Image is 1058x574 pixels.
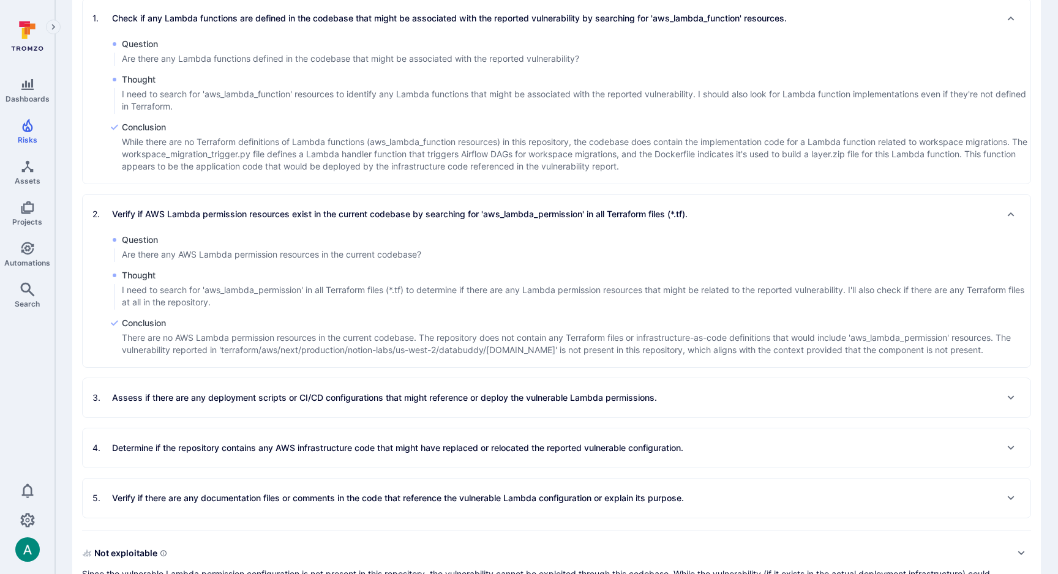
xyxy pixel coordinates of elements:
[83,378,1030,417] div: Expand
[122,53,579,65] p: Are there any Lambda functions defined in the codebase that might be associated with the reported...
[15,299,40,308] span: Search
[122,234,421,246] span: Question
[122,38,579,50] span: Question
[83,479,1030,518] div: Expand
[92,208,110,220] span: 2 .
[15,537,40,562] img: ACg8ocLSa5mPYBaXNx3eFu_EmspyJX0laNWN7cXOFirfQ7srZveEpg=s96-c
[83,195,1030,234] div: Collapse
[49,22,58,32] i: Expand navigation menu
[160,550,167,557] svg: Indicates if a vulnerability can be exploited by an attacker to gain unauthorized access, execute...
[46,20,61,34] button: Expand navigation menu
[6,94,50,103] span: Dashboards
[15,537,40,562] div: Arjan Dehar
[92,392,110,404] span: 3 .
[122,248,421,261] p: Are there any AWS Lambda permission resources in the current codebase?
[82,543,1007,563] span: Not exploitable
[122,332,1030,356] p: There are no AWS Lambda permission resources in the current codebase. The repository does not con...
[112,208,688,220] p: Verify if AWS Lambda permission resources exist in the current codebase by searching for 'aws_lam...
[112,442,683,454] p: Determine if the repository contains any AWS infrastructure code that might have replaced or relo...
[112,12,787,24] p: Check if any Lambda functions are defined in the codebase that might be associated with the repor...
[122,269,1030,281] span: Thought
[122,121,1030,133] span: Conclusion
[92,12,110,24] span: 1 .
[12,217,42,226] span: Projects
[122,317,1030,329] span: Conclusion
[92,442,110,454] span: 4 .
[18,135,37,144] span: Risks
[83,428,1030,468] div: Expand
[122,73,1030,86] span: Thought
[112,392,657,404] p: Assess if there are any deployment scripts or CI/CD configurations that might reference or deploy...
[122,284,1030,308] p: I need to search for 'aws_lambda_permission' in all Terraform files (*.tf) to determine if there ...
[122,88,1030,113] p: I need to search for 'aws_lambda_function' resources to identify any Lambda functions that might ...
[4,258,50,267] span: Automations
[92,492,110,504] span: 5 .
[112,492,684,504] p: Verify if there are any documentation files or comments in the code that reference the vulnerable...
[15,176,40,185] span: Assets
[122,136,1030,173] p: While there are no Terraform definitions of Lambda functions (aws_lambda_function resources) in t...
